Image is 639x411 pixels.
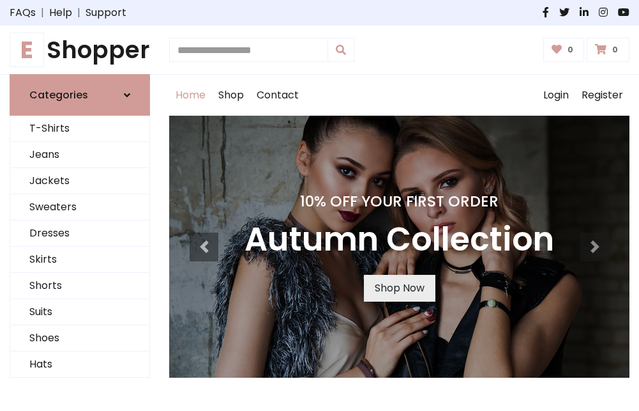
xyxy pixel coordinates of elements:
a: Login [537,75,575,116]
span: 0 [609,44,621,56]
a: Contact [250,75,305,116]
a: Support [86,5,126,20]
a: 0 [587,38,629,62]
a: Home [169,75,212,116]
a: Sweaters [10,194,149,221]
h3: Autumn Collection [244,221,554,260]
a: Jeans [10,142,149,168]
a: Hats [10,352,149,378]
a: Skirts [10,247,149,273]
h6: Categories [29,89,88,101]
a: Jackets [10,168,149,194]
a: Shoes [10,325,149,352]
a: FAQs [10,5,36,20]
a: Register [575,75,629,116]
span: 0 [564,44,576,56]
h1: Shopper [10,36,150,64]
a: Help [49,5,72,20]
a: Shop Now [364,275,435,302]
a: Shorts [10,273,149,299]
h4: 10% Off Your First Order [244,192,554,210]
a: T-Shirts [10,116,149,142]
span: | [72,5,86,20]
a: Dresses [10,221,149,247]
span: | [36,5,49,20]
a: EShopper [10,36,150,64]
a: Categories [10,74,150,116]
a: Shop [212,75,250,116]
a: 0 [543,38,585,62]
span: E [10,33,44,67]
a: Suits [10,299,149,325]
